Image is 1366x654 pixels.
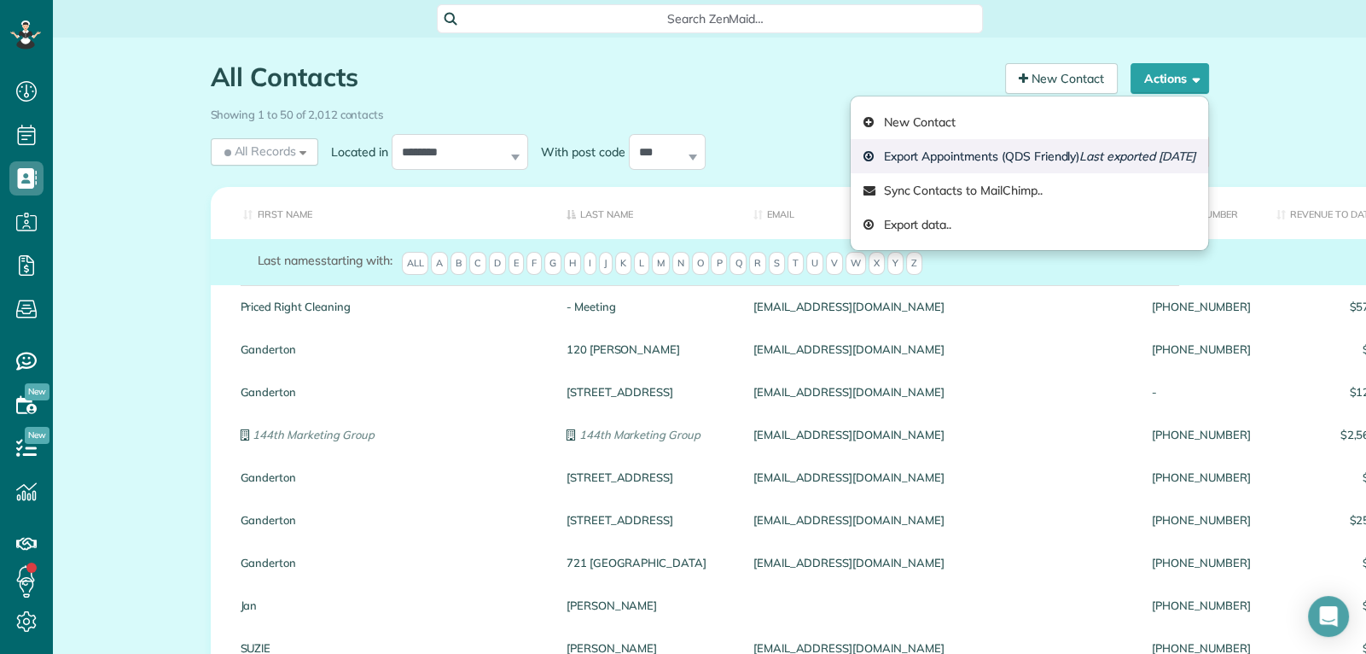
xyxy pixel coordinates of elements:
[692,252,709,276] span: O
[564,252,581,276] span: H
[1005,63,1118,94] a: New Contact
[241,642,541,654] a: SUZIE
[869,252,885,276] span: X
[567,429,728,441] a: 144th Marketing Group
[258,253,322,268] span: Last names
[730,252,747,276] span: Q
[211,63,992,91] h1: All Contacts
[567,599,728,611] a: [PERSON_NAME]
[788,252,804,276] span: T
[851,105,1208,139] a: New Contact
[741,413,1139,456] div: [EMAIL_ADDRESS][DOMAIN_NAME]
[1139,371,1264,413] div: -
[567,514,728,526] a: [STREET_ADDRESS]
[906,252,922,276] span: Z
[528,143,629,161] label: With post code
[241,429,541,441] a: 144th Marketing Group
[509,252,524,276] span: E
[221,143,297,160] span: All Records
[741,371,1139,413] div: [EMAIL_ADDRESS][DOMAIN_NAME]
[567,386,728,398] a: [STREET_ADDRESS]
[1139,285,1264,328] div: [PHONE_NUMBER]
[846,252,866,276] span: W
[258,252,392,269] label: starting with:
[634,252,649,276] span: L
[851,173,1208,207] a: Sync Contacts to MailChimp..
[672,252,689,276] span: N
[741,541,1139,584] div: [EMAIL_ADDRESS][DOMAIN_NAME]
[567,471,728,483] a: [STREET_ADDRESS]
[211,187,554,239] th: First Name: activate to sort column ascending
[615,252,631,276] span: K
[741,187,1139,239] th: Email: activate to sort column ascending
[806,252,823,276] span: U
[567,301,728,312] a: - Meeting
[211,100,1209,123] div: Showing 1 to 50 of 2,012 contacts
[241,599,541,611] a: Jan
[253,428,374,441] em: 144th Marketing Group
[25,427,49,444] span: New
[851,207,1208,242] a: Export data..
[769,252,785,276] span: S
[887,252,904,276] span: Y
[851,139,1208,173] a: Export Appointments (QDS Friendly)Last exported [DATE]
[741,456,1139,499] div: [EMAIL_ADDRESS][DOMAIN_NAME]
[599,252,613,276] span: J
[241,343,541,355] a: Ganderton
[711,252,727,276] span: P
[554,187,741,239] th: Last Name: activate to sort column descending
[567,343,728,355] a: 120 [PERSON_NAME]
[826,252,843,276] span: V
[25,383,49,400] span: New
[241,386,541,398] a: Ganderton
[241,514,541,526] a: Ganderton
[1139,328,1264,371] div: [PHONE_NUMBER]
[1308,596,1349,637] div: Open Intercom Messenger
[318,143,392,161] label: Located in
[1139,584,1264,627] div: [PHONE_NUMBER]
[1079,149,1195,164] em: Last exported [DATE]
[241,557,541,569] a: Ganderton
[241,301,541,312] a: Priced Right Cleaning
[741,328,1139,371] div: [EMAIL_ADDRESS][DOMAIN_NAME]
[567,642,728,654] a: [PERSON_NAME]
[579,428,700,441] em: 144th Marketing Group
[489,252,506,276] span: D
[544,252,561,276] span: G
[741,285,1139,328] div: [EMAIL_ADDRESS][DOMAIN_NAME]
[526,252,542,276] span: F
[241,471,541,483] a: Ganderton
[584,252,596,276] span: I
[749,252,766,276] span: R
[1139,499,1264,541] div: [PHONE_NUMBER]
[1139,456,1264,499] div: [PHONE_NUMBER]
[1131,63,1209,94] button: Actions
[1139,541,1264,584] div: [PHONE_NUMBER]
[431,252,448,276] span: A
[652,252,670,276] span: M
[469,252,486,276] span: C
[1139,413,1264,456] div: [PHONE_NUMBER]
[402,252,429,276] span: All
[450,252,467,276] span: B
[741,499,1139,541] div: [EMAIL_ADDRESS][DOMAIN_NAME]
[567,557,728,569] a: 721 [GEOGRAPHIC_DATA]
